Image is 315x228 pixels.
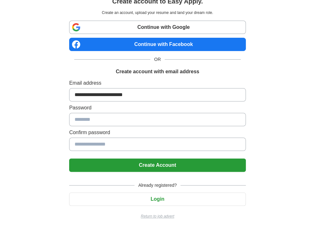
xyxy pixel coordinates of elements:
a: Return to job advert [69,213,246,219]
button: Create Account [69,159,246,172]
label: Confirm password [69,129,246,136]
a: Continue with Facebook [69,38,246,51]
h1: Create account with email address [116,68,199,75]
span: OR [150,56,165,63]
label: Email address [69,79,246,87]
p: Create an account, upload your resume and land your dream role. [70,10,245,16]
label: Password [69,104,246,112]
a: Continue with Google [69,21,246,34]
a: Login [69,196,246,202]
span: Already registered? [135,182,180,189]
button: Login [69,192,246,206]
